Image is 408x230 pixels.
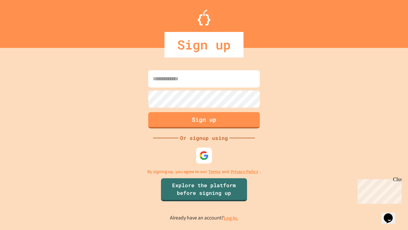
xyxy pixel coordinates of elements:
[164,32,244,57] div: Sign up
[224,215,238,221] a: Log in.
[147,168,261,175] p: By signing up, you agree to our and .
[198,10,210,26] img: Logo.svg
[161,178,247,201] a: Explore the platform before signing up
[3,3,44,41] div: Chat with us now!Close
[199,151,209,160] img: google-icon.svg
[381,204,402,224] iframe: chat widget
[178,134,229,142] div: Or signup using
[148,112,260,128] button: Sign up
[170,214,238,222] p: Already have an account?
[355,177,402,204] iframe: chat widget
[208,168,220,175] a: Terms
[231,168,258,175] a: Privacy Policy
